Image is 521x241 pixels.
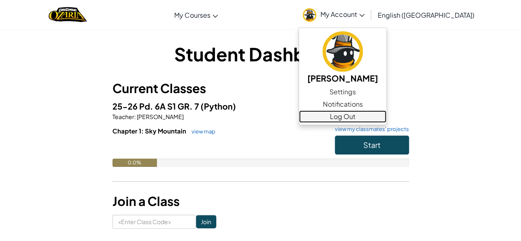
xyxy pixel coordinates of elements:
span: [PERSON_NAME] [136,113,184,120]
span: Start [363,140,381,150]
a: Notifications [299,98,386,110]
a: Log Out [299,110,386,123]
h5: [PERSON_NAME] [307,72,378,84]
h3: Join a Class [112,192,409,211]
span: 25-26 Pd. 6A S1 GR. 7 [112,101,201,111]
a: [PERSON_NAME] [299,30,386,86]
a: My Courses [170,4,222,26]
a: My Account [299,2,369,28]
span: Teacher [112,113,134,120]
div: 0.0% [112,159,157,167]
img: Home [49,6,87,23]
span: My Courses [174,11,210,19]
img: avatar [322,31,363,72]
h1: Student Dashboard [112,41,409,67]
span: My Account [320,10,364,19]
img: avatar [303,8,316,22]
span: (Python) [201,101,236,111]
span: : [134,113,136,120]
a: Settings [299,86,386,98]
span: Notifications [322,99,362,109]
span: English ([GEOGRAPHIC_DATA]) [378,11,474,19]
input: <Enter Class Code> [112,215,196,229]
button: Start [335,136,409,154]
a: view my classmates' projects [331,126,409,132]
a: English ([GEOGRAPHIC_DATA]) [374,4,479,26]
span: Chapter 1: Sky Mountain [112,127,187,135]
a: Ozaria by CodeCombat logo [49,6,87,23]
a: view map [187,128,215,135]
h3: Current Classes [112,79,409,98]
input: Join [196,215,216,228]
